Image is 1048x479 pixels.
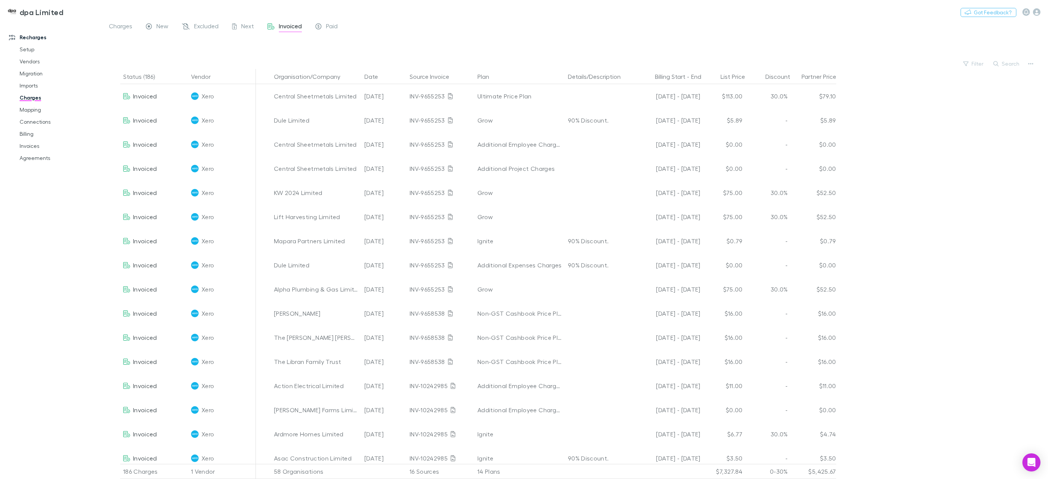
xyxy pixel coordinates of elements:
[477,229,562,253] div: Ignite
[636,181,701,205] div: [DATE] - [DATE]
[410,205,471,229] div: INV-9655253
[636,325,701,350] div: [DATE] - [DATE]
[12,128,106,140] a: Billing
[746,277,791,301] div: 30.0%
[202,205,214,229] span: Xero
[477,132,562,157] div: Additional Employee Charges
[701,301,746,325] div: $16.00
[361,229,407,253] div: [DATE]
[791,181,836,205] div: $52.50
[746,181,791,205] div: 30.0%
[961,8,1016,17] button: Got Feedback?
[133,286,157,293] span: Invoiced
[274,446,358,470] div: Asac Construction Limited
[191,334,199,341] img: Xero's Logo
[133,92,157,100] span: Invoiced
[191,261,199,269] img: Xero's Logo
[636,108,701,132] div: [DATE] - [DATE]
[241,22,254,32] span: Next
[791,301,836,325] div: $16.00
[410,422,471,446] div: INV-10242985
[746,446,791,470] div: -
[636,422,701,446] div: [DATE] - [DATE]
[361,398,407,422] div: [DATE]
[133,406,157,413] span: Invoiced
[477,301,562,325] div: Non-GST Cashbook Price Plan
[133,189,157,196] span: Invoiced
[791,205,836,229] div: $52.50
[12,116,106,128] a: Connections
[109,22,132,32] span: Charges
[133,358,157,365] span: Invoiced
[133,334,157,341] span: Invoiced
[474,464,565,479] div: 14 Plans
[12,55,106,68] a: Vendors
[746,464,791,479] div: 0-30%
[746,157,791,181] div: -
[133,430,157,438] span: Invoiced
[361,157,407,181] div: [DATE]
[361,277,407,301] div: [DATE]
[701,398,746,422] div: $0.00
[361,84,407,108] div: [DATE]
[636,84,701,108] div: [DATE] - [DATE]
[410,325,471,350] div: INV-9658538
[477,253,562,277] div: Additional Expenses Charges
[274,350,358,374] div: The Libran Family Trust
[477,325,562,350] div: Non-GST Cashbook Price Plan
[701,181,746,205] div: $75.00
[274,422,358,446] div: Ardmore Homes Limited
[791,132,836,157] div: $0.00
[791,325,836,350] div: $16.00
[746,253,791,277] div: -
[636,229,701,253] div: [DATE] - [DATE]
[746,229,791,253] div: -
[133,261,157,269] span: Invoiced
[791,398,836,422] div: $0.00
[477,84,562,108] div: Ultimate Price Plan
[477,157,562,181] div: Additional Project Charges
[202,398,214,422] span: Xero
[274,108,358,132] div: Dule Limited
[361,132,407,157] div: [DATE]
[791,464,836,479] div: $5,425.67
[477,422,562,446] div: Ignite
[133,310,157,317] span: Invoiced
[746,301,791,325] div: -
[636,132,701,157] div: [DATE] - [DATE]
[361,422,407,446] div: [DATE]
[202,132,214,157] span: Xero
[191,69,220,84] button: Vendor
[701,132,746,157] div: $0.00
[410,69,458,84] button: Source Invoice
[701,422,746,446] div: $6.77
[123,69,164,84] button: Status (186)
[701,157,746,181] div: $0.00
[410,350,471,374] div: INV-9658538
[12,104,106,116] a: Mapping
[636,398,701,422] div: [DATE] - [DATE]
[701,205,746,229] div: $75.00
[191,237,199,245] img: Xero's Logo
[133,165,157,172] span: Invoiced
[202,350,214,374] span: Xero
[746,108,791,132] div: -
[191,358,199,365] img: Xero's Logo
[410,253,471,277] div: INV-9655253
[361,374,407,398] div: [DATE]
[202,108,214,132] span: Xero
[133,237,157,244] span: Invoiced
[191,117,199,124] img: Xero's Logo
[361,325,407,350] div: [DATE]
[274,277,358,301] div: Alpha Plumbing & Gas Limited
[191,141,199,148] img: Xero's Logo
[361,446,407,470] div: [DATE]
[791,446,836,470] div: $3.50
[274,132,358,157] div: Central Sheetmetals Limited
[721,69,754,84] button: List Price
[746,205,791,229] div: 30.0%
[765,69,799,84] button: Discount
[12,92,106,104] a: Charges
[191,165,199,172] img: Xero's Logo
[202,301,214,325] span: Xero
